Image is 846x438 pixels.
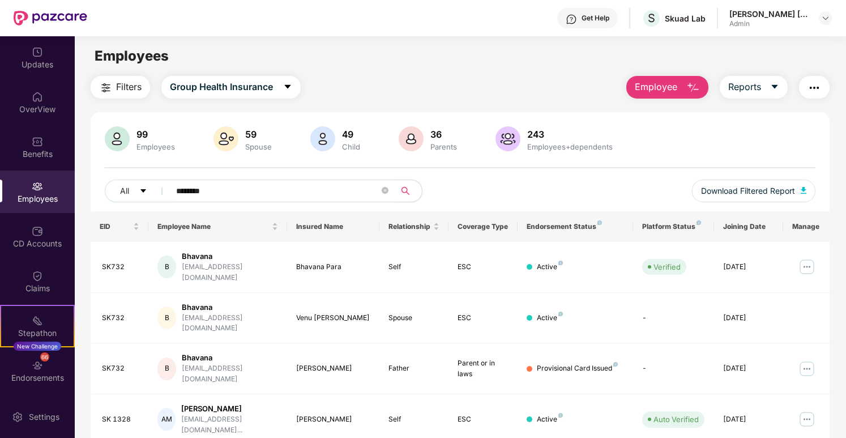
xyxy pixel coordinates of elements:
[723,363,774,374] div: [DATE]
[14,11,87,25] img: New Pazcare Logo
[296,363,370,374] div: [PERSON_NAME]
[32,181,43,192] img: svg+xml;base64,PHN2ZyBpZD0iRW1wbG95ZWVzIiB4bWxucz0iaHR0cDovL3d3dy53My5vcmcvMjAwMC9zdmciIHdpZHRoPS...
[729,8,809,19] div: [PERSON_NAME] [PERSON_NAME]
[32,270,43,282] img: svg+xml;base64,PHN2ZyBpZD0iQ2xhaW0iIHhtbG5zPSJodHRwOi8vd3d3LnczLm9yZy8yMDAwL3N2ZyIgd2lkdGg9IjIwIi...
[1,328,74,339] div: Stepathon
[388,262,439,273] div: Self
[653,261,681,273] div: Verified
[527,222,624,231] div: Endorsement Status
[783,211,830,242] th: Manage
[32,226,43,237] img: svg+xml;base64,PHN2ZyBpZD0iQ0RfQWNjb3VudHMiIGRhdGEtbmFtZT0iQ0QgQWNjb3VudHMiIHhtbG5zPSJodHRwOi8vd3...
[388,363,439,374] div: Father
[720,76,788,99] button: Reportscaret-down
[170,80,273,94] span: Group Health Insurance
[458,358,509,380] div: Parent or in laws
[243,142,274,151] div: Spouse
[558,261,563,265] img: svg+xml;base64,PHN2ZyB4bWxucz0iaHR0cDovL3d3dy53My5vcmcvMjAwMC9zdmciIHdpZHRoPSI4IiBoZWlnaHQ9IjgiIH...
[394,180,422,202] button: search
[102,363,139,374] div: SK732
[181,403,278,414] div: [PERSON_NAME]
[642,222,705,231] div: Platform Status
[537,262,563,273] div: Active
[558,312,563,316] img: svg+xml;base64,PHN2ZyB4bWxucz0iaHR0cDovL3d3dy53My5vcmcvMjAwMC9zdmciIHdpZHRoPSI4IiBoZWlnaHQ9IjgiIH...
[635,80,677,94] span: Employee
[686,81,700,95] img: svg+xml;base64,PHN2ZyB4bWxucz0iaHR0cDovL3d3dy53My5vcmcvMjAwMC9zdmciIHhtbG5zOnhsaW5rPSJodHRwOi8vd3...
[99,81,113,95] img: svg+xml;base64,PHN2ZyB4bWxucz0iaHR0cDovL3d3dy53My5vcmcvMjAwMC9zdmciIHdpZHRoPSIyNCIgaGVpZ2h0PSIyNC...
[340,129,362,140] div: 49
[157,358,176,380] div: B
[633,343,714,394] td: -
[148,211,287,242] th: Employee Name
[807,81,821,95] img: svg+xml;base64,PHN2ZyB4bWxucz0iaHR0cDovL3d3dy53My5vcmcvMjAwMC9zdmciIHdpZHRoPSIyNCIgaGVpZ2h0PSIyNC...
[729,19,809,28] div: Admin
[116,80,142,94] span: Filters
[100,222,131,231] span: EID
[525,142,615,151] div: Employees+dependents
[525,129,615,140] div: 243
[566,14,577,25] img: svg+xml;base64,PHN2ZyBpZD0iSGVscC0zMngzMiIgeG1sbnM9Imh0dHA6Ly93d3cudzMub3JnLzIwMDAvc3ZnIiB3aWR0aD...
[182,251,278,262] div: Bhavana
[14,342,61,351] div: New Challenge
[120,185,129,197] span: All
[181,414,278,436] div: [EMAIL_ADDRESS][DOMAIN_NAME]...
[382,186,388,197] span: close-circle
[40,352,49,362] div: 66
[161,76,301,99] button: Group Health Insurancecaret-down
[653,414,699,425] div: Auto Verified
[157,408,176,431] div: AM
[296,262,370,273] div: Bhavana Para
[626,76,708,99] button: Employee
[182,352,278,363] div: Bhavana
[283,82,292,92] span: caret-down
[714,211,783,242] th: Joining Date
[105,180,174,202] button: Allcaret-down
[296,414,370,425] div: [PERSON_NAME]
[798,410,816,428] img: manageButton
[32,91,43,103] img: svg+xml;base64,PHN2ZyBpZD0iSG9tZSIgeG1sbnM9Imh0dHA6Ly93d3cudzMub3JnLzIwMDAvc3ZnIiB3aWR0aD0iMjAiIG...
[582,14,609,23] div: Get Help
[157,307,176,329] div: B
[399,126,424,151] img: svg+xml;base64,PHN2ZyB4bWxucz0iaHR0cDovL3d3dy53My5vcmcvMjAwMC9zdmciIHhtbG5zOnhsaW5rPSJodHRwOi8vd3...
[91,76,150,99] button: Filters
[770,82,779,92] span: caret-down
[91,211,148,242] th: EID
[537,363,618,374] div: Provisional Card Issued
[665,13,706,24] div: Skuad Lab
[157,256,176,278] div: B
[102,262,139,273] div: SK732
[25,411,63,423] div: Settings
[394,186,416,195] span: search
[310,126,335,151] img: svg+xml;base64,PHN2ZyB4bWxucz0iaHR0cDovL3d3dy53My5vcmcvMjAwMC9zdmciIHhtbG5zOnhsaW5rPSJodHRwOi8vd3...
[379,211,448,242] th: Relationship
[105,126,130,151] img: svg+xml;base64,PHN2ZyB4bWxucz0iaHR0cDovL3d3dy53My5vcmcvMjAwMC9zdmciIHhtbG5zOnhsaW5rPSJodHRwOi8vd3...
[801,187,806,194] img: svg+xml;base64,PHN2ZyB4bWxucz0iaHR0cDovL3d3dy53My5vcmcvMjAwMC9zdmciIHhtbG5zOnhsaW5rPSJodHRwOi8vd3...
[458,414,509,425] div: ESC
[102,313,139,324] div: SK732
[32,46,43,58] img: svg+xml;base64,PHN2ZyBpZD0iVXBkYXRlZCIgeG1sbnM9Imh0dHA6Ly93d3cudzMub3JnLzIwMDAvc3ZnIiB3aWR0aD0iMj...
[701,185,795,197] span: Download Filtered Report
[182,302,278,313] div: Bhavana
[287,211,379,242] th: Insured Name
[388,313,439,324] div: Spouse
[648,11,655,25] span: S
[537,414,563,425] div: Active
[182,363,278,385] div: [EMAIL_ADDRESS][DOMAIN_NAME]
[692,180,815,202] button: Download Filtered Report
[340,142,362,151] div: Child
[134,142,177,151] div: Employees
[102,414,139,425] div: SK 1328
[243,129,274,140] div: 59
[458,262,509,273] div: ESC
[296,313,370,324] div: Venu [PERSON_NAME]
[139,187,147,196] span: caret-down
[157,222,270,231] span: Employee Name
[95,48,169,64] span: Employees
[182,262,278,283] div: [EMAIL_ADDRESS][DOMAIN_NAME]
[613,362,618,367] img: svg+xml;base64,PHN2ZyB4bWxucz0iaHR0cDovL3d3dy53My5vcmcvMjAwMC9zdmciIHdpZHRoPSI4IiBoZWlnaHQ9IjgiIH...
[32,136,43,147] img: svg+xml;base64,PHN2ZyBpZD0iQmVuZWZpdHMiIHhtbG5zPSJodHRwOi8vd3d3LnczLm9yZy8yMDAwL3N2ZyIgd2lkdGg9Ij...
[558,413,563,418] img: svg+xml;base64,PHN2ZyB4bWxucz0iaHR0cDovL3d3dy53My5vcmcvMjAwMC9zdmciIHdpZHRoPSI4IiBoZWlnaHQ9IjgiIH...
[723,414,774,425] div: [DATE]
[182,313,278,334] div: [EMAIL_ADDRESS][DOMAIN_NAME]
[697,220,701,225] img: svg+xml;base64,PHN2ZyB4bWxucz0iaHR0cDovL3d3dy53My5vcmcvMjAwMC9zdmciIHdpZHRoPSI4IiBoZWlnaHQ9IjgiIH...
[448,211,518,242] th: Coverage Type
